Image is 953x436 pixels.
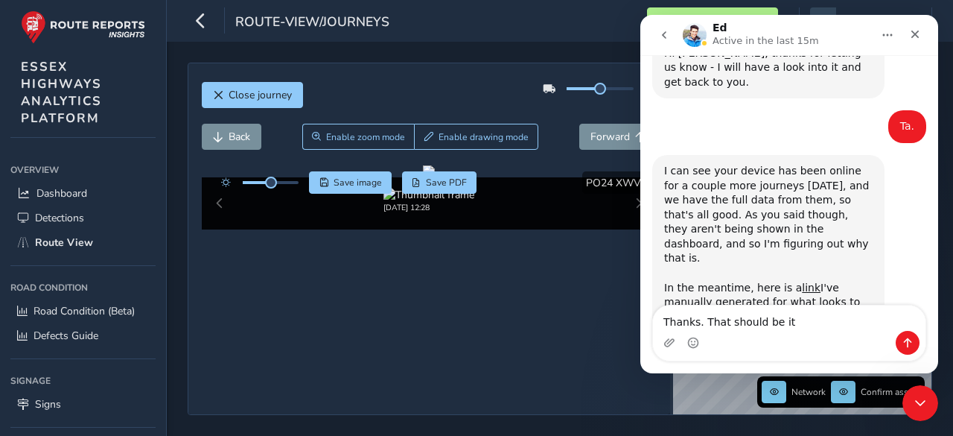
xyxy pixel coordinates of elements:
[383,188,474,202] img: Thumbnail frame
[590,130,630,144] span: Forward
[579,124,657,150] button: Forward
[34,304,135,318] span: Road Condition (Beta)
[229,130,250,144] span: Back
[902,385,938,421] iframe: Intercom live chat
[414,124,538,150] button: Draw
[640,15,938,373] iframe: Intercom live chat
[10,230,156,255] a: Route View
[162,267,180,279] a: link
[334,177,382,189] span: Save image
[229,88,292,102] span: Close journey
[21,10,145,44] img: rr logo
[10,323,156,348] a: Defects Guide
[47,322,59,334] button: Emoji picker
[10,299,156,323] a: Road Condition (Beta)
[841,7,916,34] span: [PERSON_NAME]
[10,181,156,206] a: Dashboard
[861,386,920,398] span: Confirm assets
[35,211,84,225] span: Detections
[202,82,303,108] button: Close journey
[202,124,261,150] button: Back
[810,7,836,34] img: diamond-layout
[10,370,156,392] div: Signage
[426,177,467,189] span: Save PDF
[23,322,35,334] button: Upload attachment
[383,202,474,213] div: [DATE] 12:28
[791,386,826,398] span: Network
[10,159,156,181] div: Overview
[34,329,98,343] span: Defects Guide
[35,397,61,411] span: Signs
[13,291,285,316] textarea: Message…
[326,131,405,143] span: Enable zoom mode
[647,7,778,34] button: My Confirm Exports
[35,236,93,250] span: Route View
[309,171,392,194] button: Save
[24,149,232,368] div: I can see your device has been online for a couple more journeys [DATE], and we have the full dat...
[402,171,477,194] button: PDF
[255,316,279,340] button: Send a message…
[21,58,102,127] span: ESSEX HIGHWAYS ANALYTICS PLATFORM
[10,206,156,230] a: Detections
[12,140,244,377] div: I can see your device has been online for a couple more journeys [DATE], and we have the full dat...
[10,277,156,299] div: Road Condition
[235,13,389,34] span: route-view/journeys
[12,140,286,410] div: Ed says…
[586,176,641,190] span: PO24 XWV
[36,186,87,200] span: Dashboard
[302,124,415,150] button: Zoom
[674,13,767,28] span: My Confirm Exports
[10,392,156,417] a: Signs
[810,7,921,34] button: [PERSON_NAME]
[439,131,529,143] span: Enable drawing mode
